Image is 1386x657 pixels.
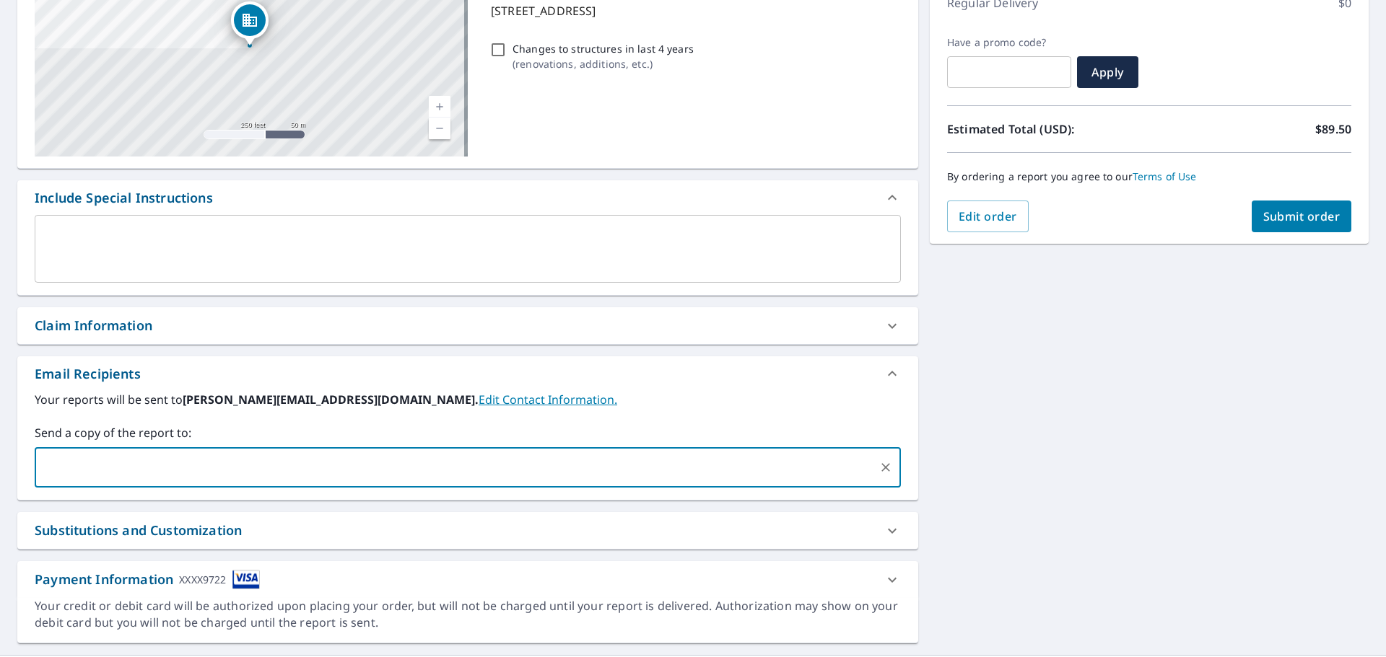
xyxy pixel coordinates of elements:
[231,1,269,46] div: Dropped pin, building 1, Commercial property, 20 Schalks Crossing Rd Plainsboro, NJ 08536
[17,561,918,598] div: Payment InformationXXXX9722cardImage
[35,598,901,631] div: Your credit or debit card will be authorized upon placing your order, but will not be charged unt...
[947,120,1149,138] p: Estimated Total (USD):
[17,180,918,215] div: Include Special Instructions
[429,118,450,139] a: Current Level 17, Zoom Out
[959,208,1017,224] span: Edit order
[513,56,694,71] p: ( renovations, additions, etc. )
[1077,56,1138,88] button: Apply
[179,570,226,589] div: XXXX9722
[35,316,152,335] div: Claim Information
[17,307,918,344] div: Claim Information
[232,570,260,589] img: cardImage
[183,392,479,407] b: [PERSON_NAME][EMAIL_ADDRESS][DOMAIN_NAME].
[429,96,450,118] a: Current Level 17, Zoom In
[17,512,918,549] div: Substitutions and Customization
[17,356,918,391] div: Email Recipients
[947,200,1029,232] button: Edit order
[35,364,141,384] div: Email Recipients
[1263,208,1341,224] span: Submit order
[35,391,901,408] label: Your reports will be sent to
[947,170,1351,183] p: By ordering a report you agree to our
[35,570,260,589] div: Payment Information
[35,188,213,208] div: Include Special Instructions
[947,36,1071,49] label: Have a promo code?
[1133,169,1197,183] a: Terms of Use
[513,41,694,56] p: Changes to structures in last 4 years
[491,2,895,19] p: [STREET_ADDRESS]
[35,521,242,540] div: Substitutions and Customization
[1089,64,1127,80] span: Apply
[1315,120,1351,138] p: $89.50
[35,424,901,441] label: Send a copy of the report to:
[876,457,896,477] button: Clear
[479,392,617,407] a: EditContactInfo
[1252,200,1352,232] button: Submit order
